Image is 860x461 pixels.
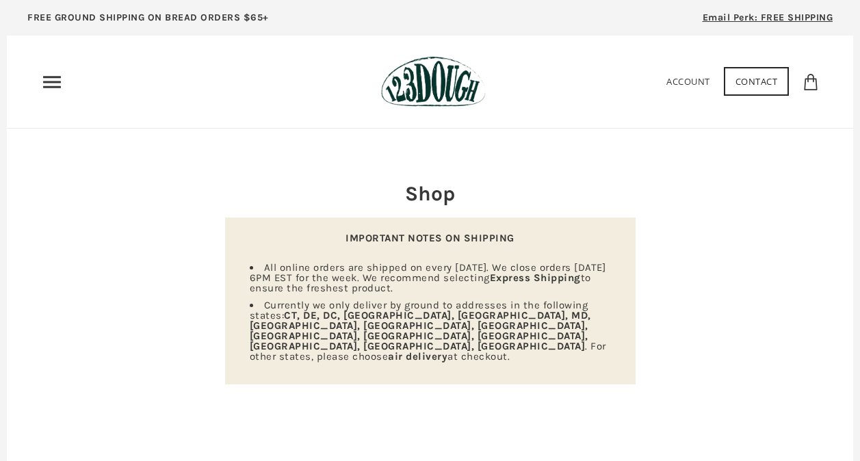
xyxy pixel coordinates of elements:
strong: air delivery [388,350,447,363]
p: FREE GROUND SHIPPING ON BREAD ORDERS $65+ [27,10,269,25]
nav: Primary [41,71,63,93]
span: Currently we only deliver by ground to addresses in the following states: . For other states, ple... [250,299,606,363]
img: 123Dough Bakery [381,56,486,107]
a: Account [666,75,710,88]
span: Email Perk: FREE SHIPPING [703,12,833,23]
a: Email Perk: FREE SHIPPING [682,7,854,36]
h2: Shop [225,179,636,208]
a: FREE GROUND SHIPPING ON BREAD ORDERS $65+ [7,7,289,36]
strong: IMPORTANT NOTES ON SHIPPING [346,232,514,244]
span: All online orders are shipped on every [DATE]. We close orders [DATE] 6PM EST for the week. We re... [250,261,606,294]
a: Contact [724,67,790,96]
strong: Express Shipping [490,272,581,284]
strong: CT, DE, DC, [GEOGRAPHIC_DATA], [GEOGRAPHIC_DATA], MD, [GEOGRAPHIC_DATA], [GEOGRAPHIC_DATA], [GEOG... [250,309,591,352]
